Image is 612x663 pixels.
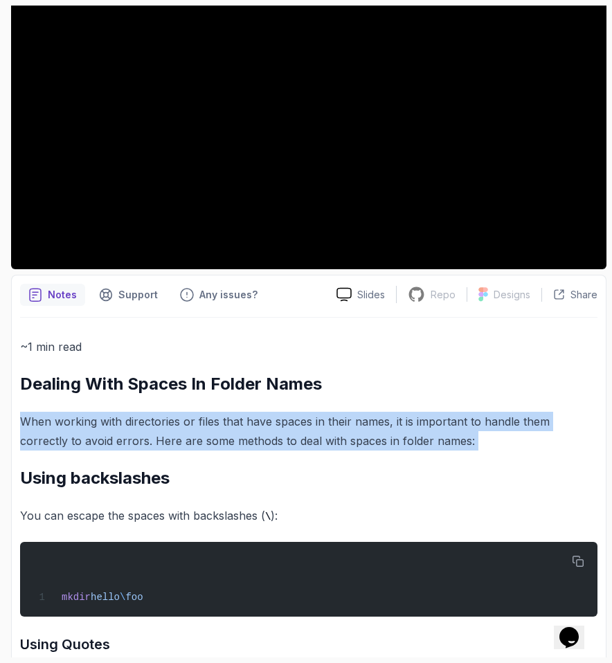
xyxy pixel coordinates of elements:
[20,373,597,395] h2: Dealing With Spaces In Folder Names
[554,608,598,649] iframe: chat widget
[541,288,597,302] button: Share
[20,467,597,489] h2: Using backslashes
[91,592,120,603] span: hello
[20,412,597,451] p: When working with directories or files that have spaces in their names, it is important to handle...
[265,511,271,523] code: \
[20,633,597,655] h3: Using Quotes
[20,337,597,356] p: ~1 min read
[62,592,91,603] span: mkdir
[120,592,125,603] span: \
[20,506,597,526] p: You can escape the spaces with backslashes ( ):
[570,288,597,302] p: Share
[125,592,143,603] span: foo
